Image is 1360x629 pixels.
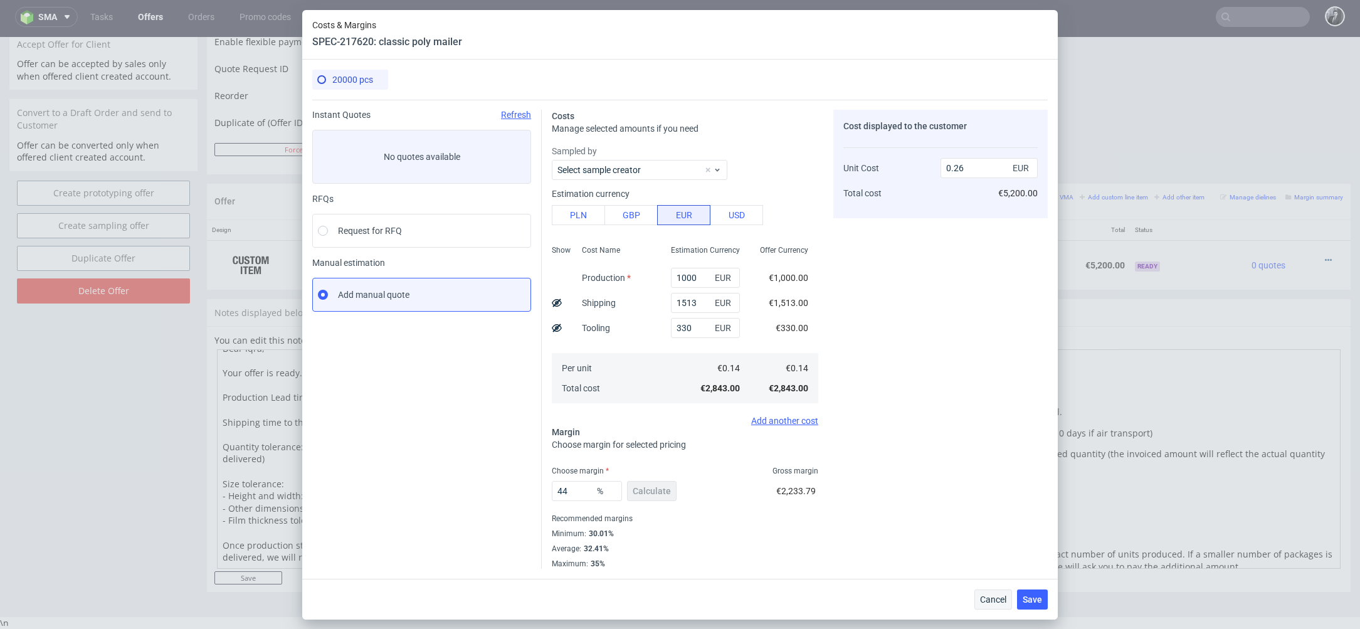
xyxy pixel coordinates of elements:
[312,35,462,49] header: SPEC-217620: classic poly mailer
[9,62,198,102] div: Convert to a Draft Order and send to Customer
[338,288,409,301] span: Add manual quote
[552,481,622,501] input: 0.00
[710,205,763,225] button: USD
[214,51,433,75] td: Reorder
[769,273,808,283] span: €1,000.00
[365,183,444,204] th: ID
[443,183,700,204] th: Name
[936,203,1033,253] td: €0.00
[562,383,600,393] span: Total cost
[552,145,818,157] label: Sampled by
[700,203,769,253] td: 20000
[334,297,379,309] a: markdown
[843,163,879,173] span: Unit Cost
[207,262,1351,290] div: Notes displayed below the Offer
[552,526,818,541] div: Minimum :
[552,440,686,450] span: Choose margin for selected pricing
[520,211,566,221] span: SPEC- 217620
[769,183,838,204] th: Unit Price
[769,298,808,308] span: €1,513.00
[552,556,818,569] div: Maximum :
[312,258,531,268] span: Manual estimation
[552,416,818,426] div: Add another cost
[552,467,609,475] label: Choose margin
[838,203,935,253] td: €5,200.00
[17,102,190,127] p: Offer can be converted only when offered client created account.
[562,363,592,373] span: Per unit
[552,111,574,121] span: Costs
[582,298,616,308] label: Shipping
[448,209,695,248] div: Custom • Custom
[769,203,838,253] td: €0.26
[1023,595,1042,604] span: Save
[214,159,235,169] span: Offer
[712,319,737,337] span: EUR
[214,75,433,105] td: Duplicate of (Offer ID)
[671,245,740,255] span: Estimation Currency
[17,209,190,234] a: Duplicate Offer
[1154,157,1204,164] small: Add other item
[1010,159,1035,177] span: EUR
[448,237,499,246] span: Source:
[980,595,1006,604] span: Cancel
[776,486,816,496] span: €2,233.79
[219,213,282,244] img: ico-item-custom-a8f9c3db6a5631ce2f509e228e8b95abde266dc4376634de7b166047de09ff05.png
[581,544,609,554] div: 32.41%
[1033,203,1130,253] td: €5,200.00
[214,534,282,547] input: Save
[214,106,414,119] button: Force CRM resync
[552,124,698,134] span: Manage selected amounts if you need
[838,183,935,204] th: Net Total
[338,225,402,237] span: Request for RFQ
[552,511,818,526] div: Recommended margins
[843,188,882,198] span: Total cost
[974,589,1012,610] button: Cancel
[214,297,1343,534] div: You can edit this note using
[671,293,740,313] input: 0.00
[843,121,967,131] span: Cost displayed to the customer
[312,194,531,204] div: RFQs
[552,541,818,556] div: Average :
[552,205,605,225] button: PLN
[445,77,751,95] input: Only numbers
[657,205,710,225] button: EUR
[207,183,365,204] th: Design
[1135,225,1160,235] span: Ready
[604,205,658,225] button: GBP
[692,106,760,119] input: Save
[332,75,373,85] span: 20000 pcs
[1220,157,1276,164] small: Manage dielines
[552,189,630,199] label: Estimation currency
[370,223,400,233] strong: 772543
[1033,183,1130,204] th: Total
[586,529,614,539] div: 30.01%
[717,363,740,373] span: €0.14
[671,268,740,288] input: 0.00
[552,245,571,255] span: Show
[671,318,740,338] input: 0.00
[1017,589,1048,610] button: Save
[312,110,531,120] div: Instant Quotes
[473,237,499,246] a: CBTN-1
[582,323,610,333] label: Tooling
[552,427,580,437] span: Margin
[582,245,620,255] span: Cost Name
[17,241,190,267] input: Delete Offer
[760,245,808,255] span: Offer Currency
[17,21,190,45] p: Offer can be accepted by sales only when offered client created account.
[588,559,605,569] div: 35%
[772,466,818,476] span: Gross margin
[217,312,776,532] textarea: Dear Iqra, Your offer is ready. Please note that prices do not include VAT. Production Lead time:...
[997,157,1073,164] small: Add line item from VMA
[786,363,808,373] span: €0.14
[932,157,991,164] small: Add PIM line item
[1285,157,1343,164] small: Margin summary
[998,188,1038,198] span: €5,200.00
[214,21,433,51] td: Quote Request ID
[776,323,808,333] span: €330.00
[325,1,335,11] img: Hokodo
[712,294,737,312] span: EUR
[700,183,769,204] th: Quant.
[700,383,740,393] span: €2,843.00
[712,269,737,287] span: EUR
